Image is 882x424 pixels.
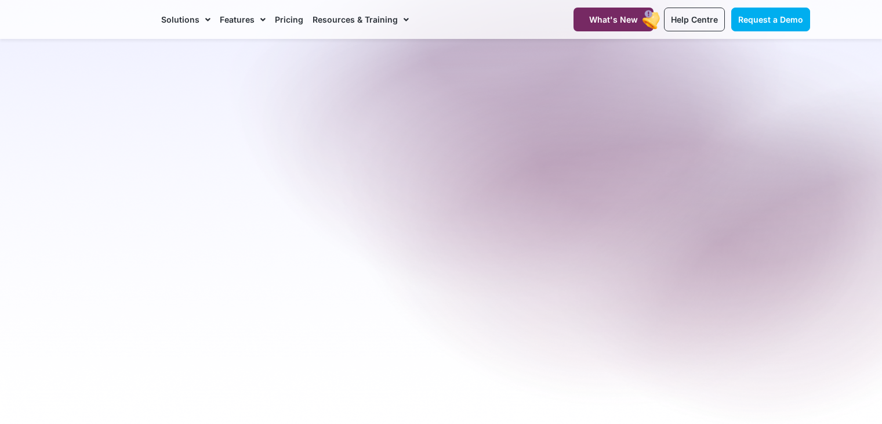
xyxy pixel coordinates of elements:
span: What's New [589,15,638,24]
span: Request a Demo [738,15,803,24]
a: What's New [574,8,654,31]
a: Help Centre [664,8,725,31]
img: CareMaster Logo [71,11,150,28]
span: Help Centre [671,15,718,24]
a: Request a Demo [731,8,810,31]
